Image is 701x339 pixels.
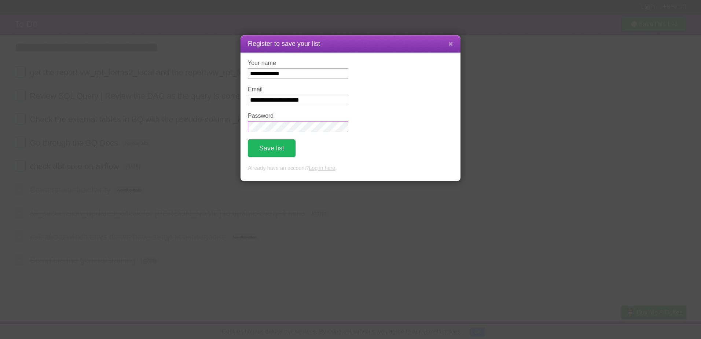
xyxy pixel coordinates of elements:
label: Your name [248,60,348,66]
h1: Register to save your list [248,39,453,49]
p: Already have an account? . [248,164,453,172]
a: Log in here [309,165,335,171]
label: Email [248,86,348,93]
button: Save list [248,139,296,157]
label: Password [248,113,348,119]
